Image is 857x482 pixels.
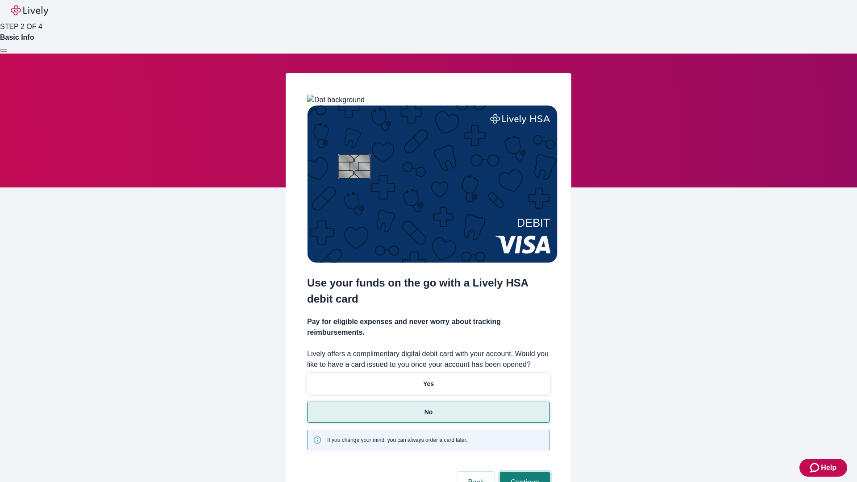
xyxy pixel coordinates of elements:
img: Dot background [307,95,365,105]
h4: Pay for eligible expenses and never worry about tracking reimbursements. [307,316,550,338]
p: Yes [423,379,434,389]
svg: Zendesk support icon [810,462,821,473]
img: Debit card [307,105,557,263]
button: Zendesk support iconHelp [799,459,847,477]
span: If you change your mind, you can always order a card later. [327,436,467,444]
img: Lively [11,5,48,16]
label: Lively offers a complimentary digital debit card with your account. Would you like to have a card... [307,349,550,370]
button: No [307,402,550,423]
button: Yes [307,374,550,395]
p: No [424,407,433,417]
h2: Use your funds on the go with a Lively HSA debit card [307,275,550,307]
span: Help [821,462,836,473]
